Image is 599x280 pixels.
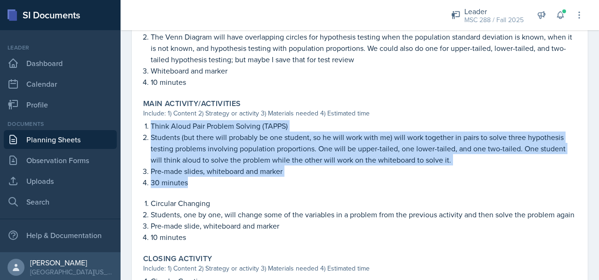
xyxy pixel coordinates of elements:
div: [PERSON_NAME] [30,258,113,267]
a: Calendar [4,74,117,93]
div: Include: 1) Content 2) Strategy or activity 3) Materials needed 4) Estimated time [143,264,576,273]
p: Students (but there will probably be one student, so he will work with me) will work together in ... [151,132,576,165]
div: MSC 288 / Fall 2025 [464,15,524,25]
div: Include: 1) Content 2) Strategy or activity 3) Materials needed 4) Estimated time [143,108,576,118]
p: Think Aloud Pair Problem Solving (TAPPS) [151,120,576,132]
p: 10 minutes [151,76,576,88]
p: Whiteboard and marker [151,65,576,76]
a: Uploads [4,172,117,190]
div: [GEOGRAPHIC_DATA][US_STATE] in [GEOGRAPHIC_DATA] [30,267,113,277]
p: Pre-made slide, whiteboard and marker [151,220,576,231]
a: Search [4,192,117,211]
a: Observation Forms [4,151,117,170]
p: Circular Changing [151,198,576,209]
div: Leader [4,43,117,52]
p: Pre-made slides, whiteboard and marker [151,165,576,177]
p: 30 minutes [151,177,576,188]
div: Help & Documentation [4,226,117,245]
label: Closing Activity [143,254,212,264]
a: Planning Sheets [4,130,117,149]
a: Profile [4,95,117,114]
label: Main Activity/Activities [143,99,241,108]
div: Leader [464,6,524,17]
p: The Venn Diagram will have overlapping circles for hypothesis testing when the population standar... [151,31,576,65]
p: 10 minutes [151,231,576,243]
a: Dashboard [4,54,117,73]
div: Documents [4,120,117,128]
p: Students, one by one, will change some of the variables in a problem from the previous activity a... [151,209,576,220]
